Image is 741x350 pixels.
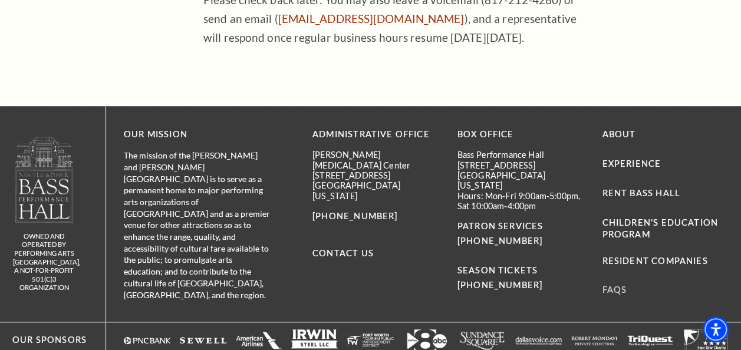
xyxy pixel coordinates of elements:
[602,159,661,169] a: Experience
[602,217,717,239] a: Children's Education Program
[602,188,680,198] a: Rent Bass Hall
[278,12,465,25] a: [EMAIL_ADDRESS][DOMAIN_NAME]
[312,248,374,258] a: Contact Us
[312,150,440,170] p: [PERSON_NAME][MEDICAL_DATA] Center
[457,191,585,212] p: Hours: Mon-Fri 9:00am-5:00pm, Sat 10:00am-4:00pm
[457,160,585,170] p: [STREET_ADDRESS]
[602,256,707,266] a: Resident Companies
[703,316,729,342] div: Accessibility Menu
[312,209,440,224] p: [PHONE_NUMBER]
[124,150,271,301] p: The mission of the [PERSON_NAME] and [PERSON_NAME][GEOGRAPHIC_DATA] is to serve as a permanent ho...
[457,150,585,160] p: Bass Performance Hall
[13,232,75,292] p: owned and operated by Performing Arts [GEOGRAPHIC_DATA], A NOT-FOR-PROFIT 501(C)3 ORGANIZATION
[124,127,271,142] p: OUR MISSION
[312,180,440,201] p: [GEOGRAPHIC_DATA][US_STATE]
[602,129,635,139] a: About
[312,127,440,142] p: Administrative Office
[1,333,87,348] p: Our Sponsors
[602,285,627,295] a: FAQs
[14,136,74,223] img: owned and operated by Performing Arts Fort Worth, A NOT-FOR-PROFIT 501(C)3 ORGANIZATION
[457,170,585,191] p: [GEOGRAPHIC_DATA][US_STATE]
[457,219,585,249] p: PATRON SERVICES [PHONE_NUMBER]
[457,249,585,293] p: SEASON TICKETS [PHONE_NUMBER]
[457,127,585,142] p: BOX OFFICE
[312,170,440,180] p: [STREET_ADDRESS]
